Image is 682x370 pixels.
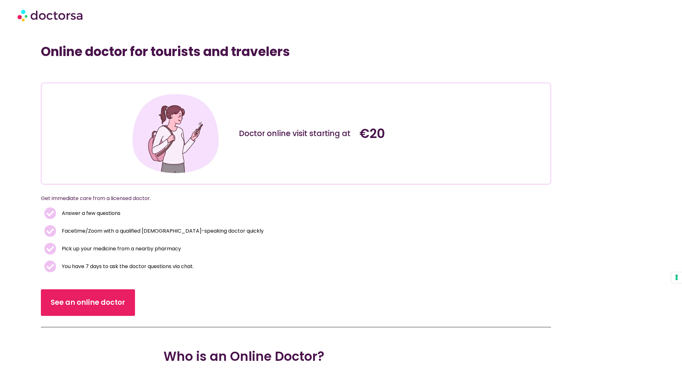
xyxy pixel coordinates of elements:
[239,129,353,139] div: Doctor online visit starting at
[41,194,536,203] p: Get immediate care from a licensed doctor.
[41,44,551,59] h1: Online doctor for tourists and travelers
[164,349,518,364] h2: Who is an Online Doctor?
[119,69,214,76] iframe: Customer reviews powered by Trustpilot
[51,298,125,308] span: See an online doctor
[130,88,221,179] img: Illustration depicting a young woman in a casual outfit, engaged with her smartphone. She has a p...
[41,289,135,316] a: See an online doctor
[671,272,682,283] button: Your consent preferences for tracking technologies
[60,262,194,271] span: You have 7 days to ask the doctor questions via chat.
[60,244,181,253] span: Pick up your medicine from a nearby pharmacy
[60,209,120,218] span: Answer a few questions
[60,227,264,235] span: Facetime/Zoom with a qualified [DEMOGRAPHIC_DATA]-speaking doctor quickly
[359,126,473,141] h4: €20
